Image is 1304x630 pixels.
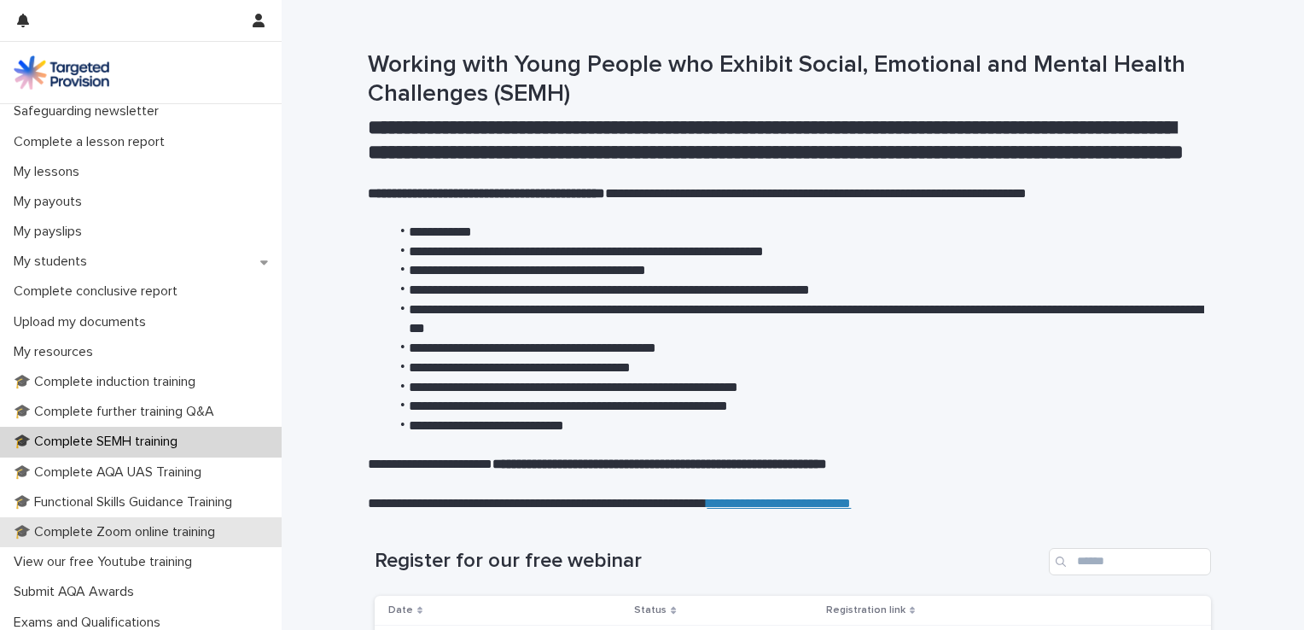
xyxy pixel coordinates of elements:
p: View our free Youtube training [7,554,206,570]
p: 🎓 Functional Skills Guidance Training [7,494,246,510]
p: Safeguarding newsletter [7,103,172,120]
input: Search [1049,548,1211,575]
p: My payslips [7,224,96,240]
p: Date [388,601,413,620]
p: My students [7,254,101,270]
p: My lessons [7,164,93,180]
p: 🎓 Complete Zoom online training [7,524,229,540]
p: 🎓 Complete further training Q&A [7,404,228,420]
p: My payouts [7,194,96,210]
p: 🎓 Complete AQA UAS Training [7,464,215,481]
p: Complete a lesson report [7,134,178,150]
p: 🎓 Complete induction training [7,374,209,390]
h1: Working with Young People who Exhibit Social, Emotional and Mental Health Challenges (SEMH) [368,51,1204,108]
p: Status [634,601,667,620]
p: Submit AQA Awards [7,584,148,600]
p: My resources [7,344,107,360]
h1: Register for our free webinar [375,549,1042,574]
p: Registration link [826,601,905,620]
img: M5nRWzHhSzIhMunXDL62 [14,55,109,90]
p: Complete conclusive report [7,283,191,300]
p: 🎓 Complete SEMH training [7,434,191,450]
p: Upload my documents [7,314,160,330]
